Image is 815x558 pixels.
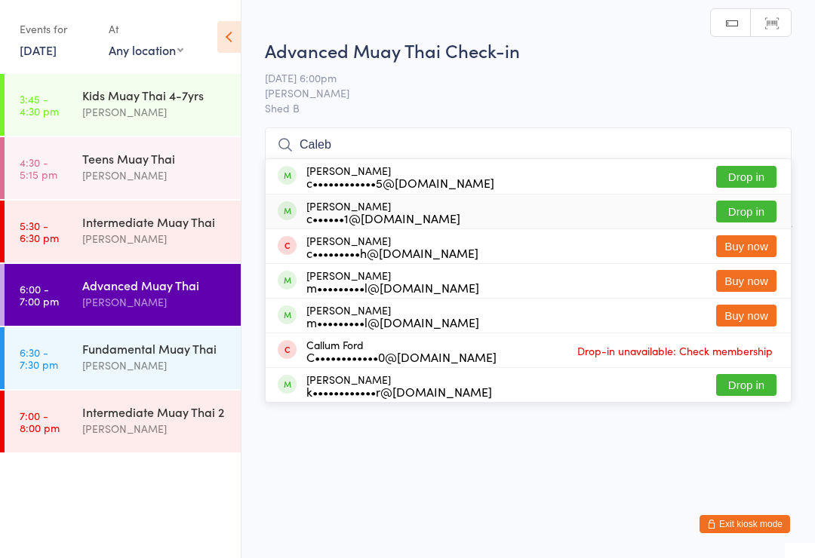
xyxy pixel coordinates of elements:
div: [PERSON_NAME] [306,269,479,293]
div: [PERSON_NAME] [82,293,228,311]
div: Any location [109,41,183,58]
h2: Advanced Muay Thai Check-in [265,38,792,63]
time: 6:00 - 7:00 pm [20,283,59,307]
button: Exit kiosk mode [700,515,790,533]
div: k••••••••••••r@[DOMAIN_NAME] [306,385,492,397]
a: 3:45 -4:30 pmKids Muay Thai 4-7yrs[PERSON_NAME] [5,74,241,136]
input: Search [265,127,792,162]
span: Shed B [265,100,792,115]
div: At [109,17,183,41]
span: [PERSON_NAME] [265,85,768,100]
div: [PERSON_NAME] [306,200,460,224]
button: Drop in [716,166,777,188]
div: c•••••••••h@[DOMAIN_NAME] [306,247,478,259]
a: 4:30 -5:15 pmTeens Muay Thai[PERSON_NAME] [5,137,241,199]
div: Intermediate Muay Thai [82,213,228,230]
div: Fundamental Muay Thai [82,340,228,357]
div: Events for [20,17,94,41]
div: Intermediate Muay Thai 2 [82,403,228,420]
div: c••••••1@[DOMAIN_NAME] [306,212,460,224]
div: Kids Muay Thai 4-7yrs [82,87,228,103]
div: [PERSON_NAME] [306,235,478,259]
button: Buy now [716,305,777,327]
div: [PERSON_NAME] [306,164,494,189]
time: 4:30 - 5:15 pm [20,156,57,180]
a: [DATE] [20,41,57,58]
div: Callum Ford [306,339,497,363]
time: 6:30 - 7:30 pm [20,346,58,370]
div: m•••••••••l@[DOMAIN_NAME] [306,316,479,328]
span: Drop-in unavailable: Check membership [574,339,777,362]
div: Advanced Muay Thai [82,277,228,293]
div: [PERSON_NAME] [306,304,479,328]
button: Buy now [716,270,777,292]
div: [PERSON_NAME] [306,373,492,397]
button: Drop in [716,374,777,396]
div: Teens Muay Thai [82,150,228,167]
div: [PERSON_NAME] [82,230,228,247]
div: [PERSON_NAME] [82,103,228,121]
div: c••••••••••••5@[DOMAIN_NAME] [306,176,494,189]
div: [PERSON_NAME] [82,357,228,374]
div: [PERSON_NAME] [82,167,228,184]
div: m•••••••••l@[DOMAIN_NAME] [306,281,479,293]
time: 5:30 - 6:30 pm [20,219,59,244]
a: 7:00 -8:00 pmIntermediate Muay Thai 2[PERSON_NAME] [5,391,241,452]
button: Buy now [716,235,777,257]
div: [PERSON_NAME] [82,420,228,437]
div: C••••••••••••0@[DOMAIN_NAME] [306,351,497,363]
button: Drop in [716,201,777,222]
a: 6:30 -7:30 pmFundamental Muay Thai[PERSON_NAME] [5,327,241,389]
a: 5:30 -6:30 pmIntermediate Muay Thai[PERSON_NAME] [5,201,241,262]
time: 3:45 - 4:30 pm [20,93,59,117]
span: [DATE] 6:00pm [265,70,768,85]
time: 7:00 - 8:00 pm [20,409,60,434]
a: 6:00 -7:00 pmAdvanced Muay Thai[PERSON_NAME] [5,264,241,326]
